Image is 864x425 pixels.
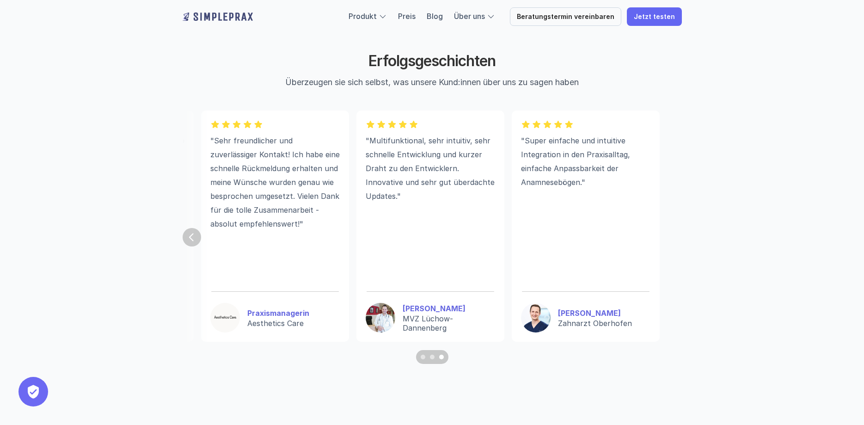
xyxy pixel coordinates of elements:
[403,314,495,333] p: MVZ Lüchow-Dannenberg
[512,111,660,223] li: 8 of 8
[349,12,377,21] a: Produkt
[521,303,650,333] a: [PERSON_NAME]Zahnarzt Oberhofen
[398,12,416,21] a: Preis
[183,228,201,246] button: Previous
[510,7,621,26] a: Beratungstermin vereinbaren
[437,350,448,364] button: Scroll to page 3
[247,308,309,318] strong: Praxismanagerin
[210,134,340,231] p: "Sehr freundlicher und zuverlässiger Kontakt! Ich habe eine schnelle Rückmeldung erhalten und mei...
[259,76,606,88] p: Überzeugen sie sich selbst, was unsere Kund:innen über uns zu sagen haben
[634,13,675,21] p: Jetzt testen
[210,303,340,333] a: PraxismanagerinAesthetics Care
[558,319,650,328] p: Zahnarzt Oberhofen
[183,111,682,364] fieldset: Carousel pagination controls
[247,319,340,328] p: Aesthetics Care
[55,303,184,333] a: Zahnarzt Mecklenbeck
[55,134,184,161] p: "Einfache Bedienung und praktische Anwendung."
[627,7,682,26] a: Jetzt testen
[416,350,428,364] button: Scroll to page 1
[517,13,614,21] p: Beratungstermin vereinbaren
[454,12,485,21] a: Über uns
[366,134,495,203] p: "Multifunktional, sehr intuitiv, sehr schnelle Entwicklung und kurzer Draht zu den Entwicklern. I...
[428,350,437,364] button: Scroll to page 2
[427,12,443,21] a: Blog
[558,308,621,318] strong: [PERSON_NAME]
[201,111,349,223] li: 6 of 8
[259,52,606,70] h2: Erfolgsgeschichten
[46,111,194,342] li: 5 of 8
[356,111,504,223] li: 7 of 8
[92,319,184,328] p: Zahnarzt Mecklenbeck
[403,304,466,313] strong: [PERSON_NAME]
[366,303,495,333] a: [PERSON_NAME]MVZ Lüchow-Dannenberg
[521,134,650,189] p: "Super einfache und intuitive Integration in den Praxisalltag, einfache Anpassbarkeit der Anamnes...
